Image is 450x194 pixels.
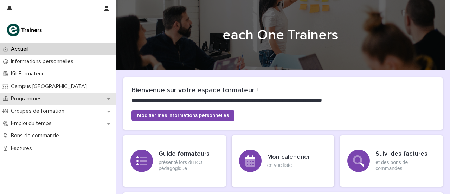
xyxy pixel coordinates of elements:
[8,58,79,65] p: Informations personnelles
[267,162,310,168] p: en vue liste
[8,95,47,102] p: Programmes
[375,159,436,171] p: et des bons de commandes
[8,120,57,127] p: Emploi du temps
[8,83,92,90] p: Campus [GEOGRAPHIC_DATA]
[8,132,65,139] p: Bons de commande
[8,145,38,152] p: Factures
[123,135,226,187] a: Guide formateursprésenté lors du KO pédagogique
[340,135,443,187] a: Suivi des factureset des bons de commandes
[375,150,436,158] h3: Suivi des factures
[159,150,219,158] h3: Guide formateurs
[6,23,44,37] img: K0CqGN7SDeD6s4JG8KQk
[131,110,234,121] a: Modifier mes informations personnelles
[267,154,310,161] h3: Mon calendrier
[123,27,438,44] h1: each One Trainers
[8,46,34,52] p: Accueil
[8,108,70,114] p: Groupes de formation
[137,113,229,118] span: Modifier mes informations personnelles
[159,159,219,171] p: présenté lors du KO pédagogique
[8,70,49,77] p: Kit Formateur
[232,135,335,187] a: Mon calendrieren vue liste
[131,86,435,94] h2: Bienvenue sur votre espace formateur !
